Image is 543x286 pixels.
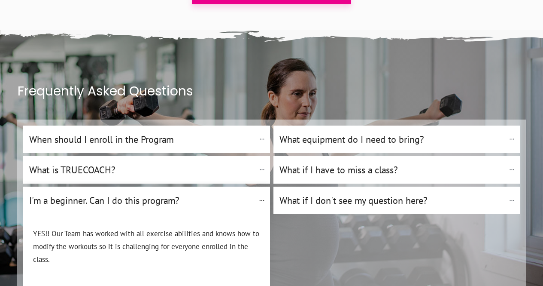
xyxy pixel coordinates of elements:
[29,193,255,208] h4: I'm a beginner. Can I do this program?
[33,228,260,276] p: YES!! Our Team has worked with all exercise abilities and knows how to modify the workouts so it ...
[18,82,525,111] h2: Frequently Asked Questions
[29,132,255,147] h4: When should I enroll in the Program
[279,193,505,208] h4: What if I don't see my question here?
[29,163,255,177] h4: What is TRUECOACH?
[279,163,505,177] h4: What if I have to miss a class?
[279,132,505,147] h4: What equipment do I need to bring?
